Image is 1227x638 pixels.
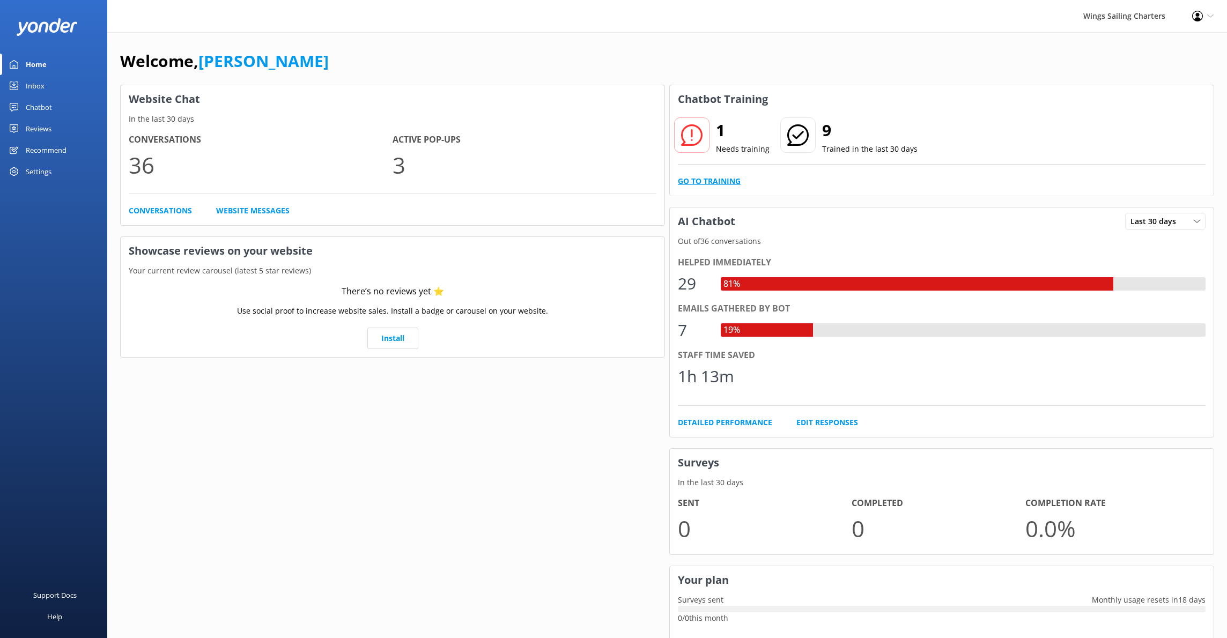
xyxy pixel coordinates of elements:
img: yonder-white-logo.png [16,18,78,36]
p: Out of 36 conversations [670,235,1214,247]
h4: Conversations [129,133,393,147]
a: Edit Responses [796,417,858,428]
a: Detailed Performance [678,417,772,428]
div: Recommend [26,139,66,161]
p: Your current review carousel (latest 5 star reviews) [121,265,664,277]
a: Website Messages [216,205,290,217]
p: Monthly usage resets in 18 days [1084,594,1214,606]
div: Chatbot [26,97,52,118]
h4: Completed [852,496,1025,510]
span: Last 30 days [1130,216,1182,227]
h3: Chatbot Training [670,85,776,113]
h2: 1 [716,117,770,143]
div: Staff time saved [678,348,1206,362]
h4: Active Pop-ups [393,133,656,147]
div: Home [26,54,47,75]
a: Conversations [129,205,192,217]
h3: Showcase reviews on your website [121,237,664,265]
p: 36 [129,147,393,183]
p: In the last 30 days [670,477,1214,488]
a: Install [367,328,418,349]
p: 0.0 % [1025,510,1199,546]
div: Settings [26,161,51,182]
div: 7 [678,317,710,343]
a: [PERSON_NAME] [198,50,329,72]
div: Help [47,606,62,627]
h3: Surveys [670,449,1214,477]
h3: Your plan [670,566,1214,594]
p: 3 [393,147,656,183]
p: 0 [678,510,852,546]
p: In the last 30 days [121,113,664,125]
div: Support Docs [33,584,77,606]
p: 0 / 0 this month [678,612,1206,624]
div: There’s no reviews yet ⭐ [342,285,444,299]
a: Go to Training [678,175,741,187]
p: Trained in the last 30 days [822,143,918,155]
div: Helped immediately [678,256,1206,270]
p: 0 [852,510,1025,546]
div: 29 [678,271,710,296]
h3: Website Chat [121,85,664,113]
h2: 9 [822,117,918,143]
div: Reviews [26,118,51,139]
div: 19% [721,323,743,337]
div: Emails gathered by bot [678,302,1206,316]
p: Surveys sent [670,594,731,606]
h4: Sent [678,496,852,510]
div: 1h 13m [678,363,734,389]
div: Inbox [26,75,45,97]
p: Needs training [716,143,770,155]
h1: Welcome, [120,48,329,74]
h4: Completion Rate [1025,496,1199,510]
div: 81% [721,277,743,291]
h3: AI Chatbot [670,207,743,235]
p: Use social proof to increase website sales. Install a badge or carousel on your website. [237,305,548,317]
